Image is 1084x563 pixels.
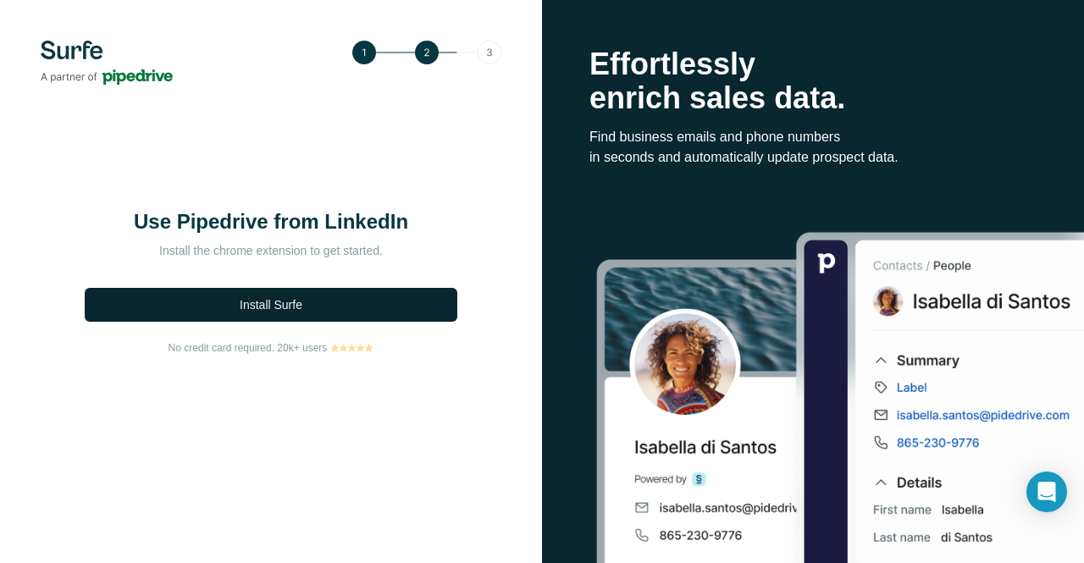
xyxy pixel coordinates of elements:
img: Surfe Stock Photo - Selling good vibes [596,230,1084,563]
p: Install the chrome extension to get started. [102,242,440,259]
p: in seconds and automatically update prospect data. [589,147,1037,168]
img: Surfe's logo [41,41,173,85]
img: Step 2 [352,41,501,64]
p: Effortlessly [589,47,1037,81]
h1: Use Pipedrive from LinkedIn [102,208,440,235]
div: Open Intercom Messenger [1026,472,1067,512]
span: No credit card required. 20k+ users [169,340,328,356]
button: Install Surfe [85,288,457,322]
p: Find business emails and phone numbers [589,127,1037,147]
span: Install Surfe [240,296,302,313]
p: enrich sales data. [589,81,1037,115]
